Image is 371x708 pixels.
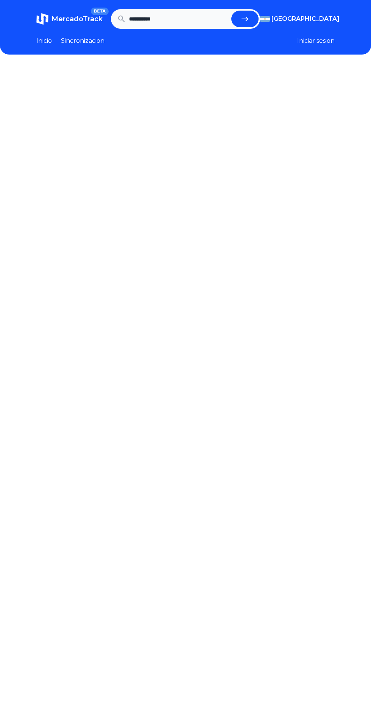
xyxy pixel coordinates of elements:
img: Argentina [260,16,270,22]
a: MercadoTrackBETA [36,13,103,25]
button: [GEOGRAPHIC_DATA] [260,14,335,23]
span: BETA [91,8,109,15]
span: MercadoTrack [51,15,103,23]
a: Inicio [36,36,52,45]
img: MercadoTrack [36,13,48,25]
span: [GEOGRAPHIC_DATA] [271,14,340,23]
a: Sincronizacion [61,36,104,45]
button: Iniciar sesion [297,36,335,45]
